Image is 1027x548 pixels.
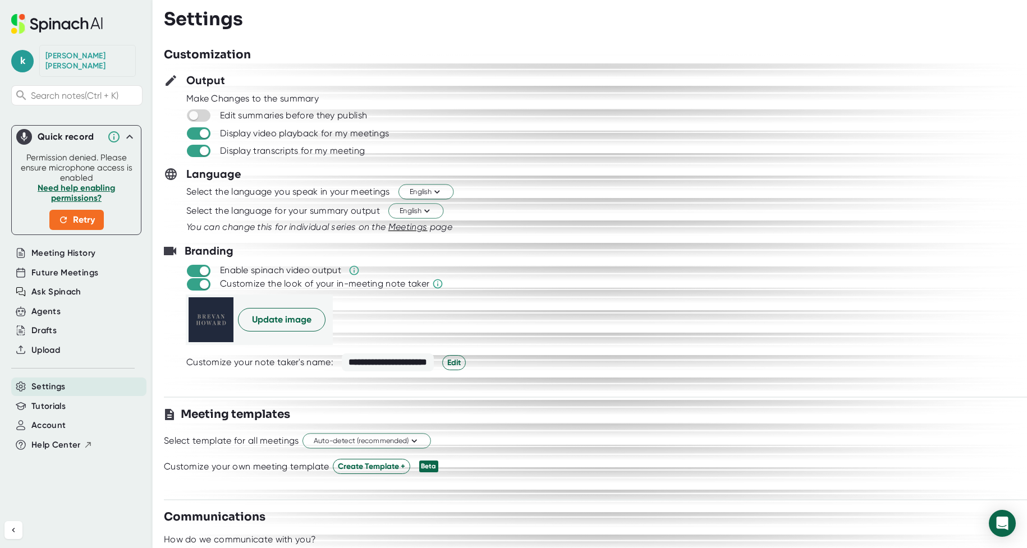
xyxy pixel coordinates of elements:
[164,8,243,30] h3: Settings
[400,206,432,217] span: English
[49,210,104,230] button: Retry
[38,131,102,142] div: Quick record
[186,186,390,197] div: Select the language you speak in your meetings
[31,305,61,318] button: Agents
[16,126,136,148] div: Quick record
[220,128,389,139] div: Display video playback for my meetings
[186,205,380,217] div: Select the language for your summary output
[31,266,98,279] button: Future Meetings
[31,400,66,413] button: Tutorials
[388,220,428,234] button: Meetings
[31,439,81,452] span: Help Center
[238,308,325,331] button: Update image
[4,521,22,539] button: Collapse sidebar
[302,434,431,449] button: Auto-detect (recommended)
[186,93,1027,104] div: Make Changes to the summary
[164,47,251,63] h3: Customization
[31,344,60,357] button: Upload
[252,313,311,326] span: Update image
[164,534,316,545] div: How do we communicate with you?
[388,222,428,232] span: Meetings
[186,357,333,368] div: Customize your note taker's name:
[989,510,1016,537] div: Open Intercom Messenger
[419,460,438,472] div: Beta
[220,265,341,276] div: Enable spinach video output
[410,187,442,197] span: English
[314,436,420,446] span: Auto-detect (recommended)
[45,51,130,71] div: Kaitlin Nikolai
[447,357,461,369] span: Edit
[398,185,453,200] button: English
[186,222,452,232] i: You can change this for individual series on the page
[181,406,290,423] h3: Meeting templates
[333,459,410,474] button: Create Template +
[31,90,139,101] span: Search notes (Ctrl + K)
[185,242,233,259] h3: Branding
[442,355,466,370] button: Edit
[31,419,66,432] button: Account
[220,110,367,121] div: Edit summaries before they publish
[31,247,95,260] button: Meeting History
[164,461,329,472] div: Customize your own meeting template
[186,72,225,89] h3: Output
[338,460,405,472] span: Create Template +
[11,50,34,72] span: k
[38,183,115,203] a: Need help enabling permissions?
[31,380,66,393] button: Settings
[31,439,93,452] button: Help Center
[31,285,81,298] button: Ask Spinach
[58,213,95,227] span: Retry
[19,153,134,230] div: Permission denied. Please ensure microphone access is enabled
[31,324,57,337] button: Drafts
[220,278,429,289] div: Customize the look of your in-meeting note taker
[164,509,265,526] h3: Communications
[220,145,365,156] div: Display transcripts for my meeting
[186,165,241,182] h3: Language
[388,204,443,219] button: English
[164,435,299,446] div: Select template for all meetings
[189,297,233,342] img: picture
